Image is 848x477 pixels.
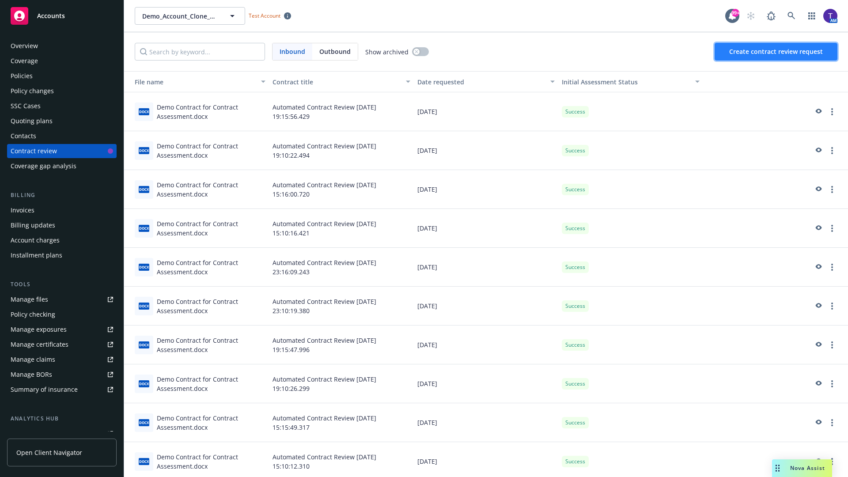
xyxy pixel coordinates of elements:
div: Manage BORs [11,367,52,382]
span: docx [139,303,149,309]
div: Demo Contract for Contract Assessment.docx [157,219,265,238]
div: Tools [7,280,117,289]
a: Account charges [7,233,117,247]
div: Contacts [11,129,36,143]
div: Quoting plans [11,114,53,128]
a: Coverage [7,54,117,68]
a: Loss summary generator [7,427,117,441]
a: Summary of insurance [7,382,117,397]
button: Create contract review request [715,43,837,61]
div: Demo Contract for Contract Assessment.docx [157,375,265,393]
div: [DATE] [414,326,559,364]
a: Accounts [7,4,117,28]
div: Toggle SortBy [128,77,256,87]
a: Contacts [7,129,117,143]
a: more [827,262,837,273]
span: Success [565,224,585,232]
span: Outbound [319,47,351,56]
a: preview [813,301,823,311]
a: Installment plans [7,248,117,262]
a: Search [783,7,800,25]
div: Summary of insurance [11,382,78,397]
span: Initial Assessment Status [562,78,638,86]
span: docx [139,108,149,115]
a: more [827,184,837,195]
div: Demo Contract for Contract Assessment.docx [157,141,265,160]
a: Report a Bug [762,7,780,25]
div: Manage exposures [11,322,67,337]
a: more [827,223,837,234]
div: Demo Contract for Contract Assessment.docx [157,297,265,315]
div: [DATE] [414,92,559,131]
a: Overview [7,39,117,53]
a: Billing updates [7,218,117,232]
span: Success [565,419,585,427]
div: Demo Contract for Contract Assessment.docx [157,452,265,471]
div: [DATE] [414,287,559,326]
div: 99+ [731,9,739,17]
span: Create contract review request [729,47,823,56]
span: docx [139,380,149,387]
div: Automated Contract Review [DATE] 19:15:56.429 [269,92,414,131]
span: docx [139,186,149,193]
a: Start snowing [742,7,760,25]
a: more [827,340,837,350]
div: Manage claims [11,352,55,367]
a: SSC Cases [7,99,117,113]
div: Date requested [417,77,545,87]
a: Quoting plans [7,114,117,128]
a: Manage claims [7,352,117,367]
a: more [827,301,837,311]
div: Demo Contract for Contract Assessment.docx [157,180,265,199]
a: Invoices [7,203,117,217]
div: Coverage gap analysis [11,159,76,173]
a: Coverage gap analysis [7,159,117,173]
span: Nova Assist [790,464,825,472]
div: Policy checking [11,307,55,322]
div: Billing [7,191,117,200]
div: Policy changes [11,84,54,98]
div: Automated Contract Review [DATE] 19:10:22.494 [269,131,414,170]
a: Manage exposures [7,322,117,337]
div: [DATE] [414,248,559,287]
span: docx [139,225,149,231]
span: Success [565,185,585,193]
span: Show archived [365,47,409,57]
div: Contract review [11,144,57,158]
a: preview [813,417,823,428]
a: more [827,379,837,389]
div: Overview [11,39,38,53]
div: Automated Contract Review [DATE] 15:16:00.720 [269,170,414,209]
div: Loss summary generator [11,427,84,441]
a: more [827,417,837,428]
span: docx [139,147,149,154]
a: preview [813,184,823,195]
span: Success [565,380,585,388]
div: Automated Contract Review [DATE] 23:10:19.380 [269,287,414,326]
div: Coverage [11,54,38,68]
a: Manage files [7,292,117,307]
div: SSC Cases [11,99,41,113]
div: [DATE] [414,403,559,442]
img: photo [823,9,837,23]
div: Analytics hub [7,414,117,423]
div: Account charges [11,233,60,247]
span: docx [139,419,149,426]
div: Installment plans [11,248,62,262]
div: Automated Contract Review [DATE] 19:15:47.996 [269,326,414,364]
div: Demo Contract for Contract Assessment.docx [157,102,265,121]
span: Inbound [280,47,305,56]
a: Contract review [7,144,117,158]
div: Drag to move [772,459,783,477]
div: [DATE] [414,364,559,403]
span: Success [565,263,585,271]
a: preview [813,340,823,350]
a: preview [813,262,823,273]
div: Billing updates [11,218,55,232]
a: Manage certificates [7,337,117,352]
span: Success [565,341,585,349]
div: Automated Contract Review [DATE] 15:10:16.421 [269,209,414,248]
a: Policy changes [7,84,117,98]
div: Automated Contract Review [DATE] 19:10:26.299 [269,364,414,403]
